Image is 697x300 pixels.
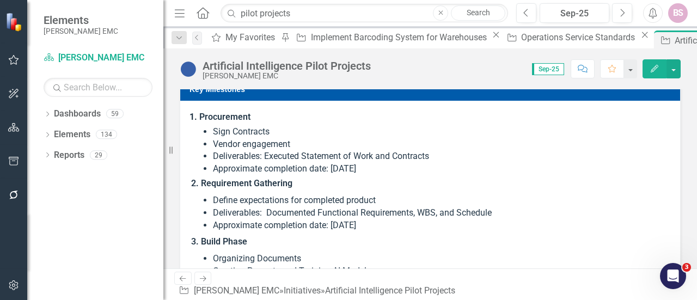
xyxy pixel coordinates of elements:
[213,219,669,232] li: Approximate completion date: [DATE]
[54,149,84,162] a: Reports
[44,27,118,35] small: [PERSON_NAME] EMC
[44,52,152,64] a: [PERSON_NAME] EMC
[225,30,278,44] div: My Favorites
[325,285,455,296] div: Artificial Intelligence Pilot Projects
[90,150,107,160] div: 29
[311,30,490,44] div: Implement Barcoding System for Warehouses
[5,12,25,31] img: ClearPoint Strategy
[179,285,460,297] div: » »
[213,126,669,138] li: Sign Contracts
[668,3,688,23] button: BS
[44,78,152,97] input: Search Below...
[540,3,609,23] button: Sep-25
[292,30,489,44] a: Implement Barcoding System for Warehouses
[54,128,90,141] a: Elements
[660,263,686,289] iframe: Intercom live chat
[180,60,197,78] img: No Information
[189,85,675,94] h3: Key Milestones
[207,30,278,44] a: My Favorites
[213,194,669,207] li: Define expectations for completed product
[213,163,669,175] li: Approximate completion date: [DATE]
[213,138,669,151] li: Vendor engagement
[44,14,118,27] span: Elements
[543,7,606,20] div: Sep-25
[284,285,321,296] a: Initiatives
[532,63,564,75] span: Sep-25
[106,109,124,119] div: 59
[451,5,505,21] a: Search
[54,108,101,120] a: Dashboards
[194,285,279,296] a: [PERSON_NAME] EMC
[191,236,247,247] strong: 3. Build Phase
[213,265,669,278] li: Creating Prompts and Training AI Models
[213,253,669,265] li: Organizing Documents
[213,150,669,163] li: Deliverables: Executed Statement of Work and Contracts
[203,60,371,72] div: Artificial Intelligence Pilot Projects
[682,263,691,272] span: 3
[213,207,669,219] li: Deliverables: Documented Functional Requirements, WBS, and Schedule
[96,130,117,139] div: 134
[191,178,292,188] strong: 2. Requirement Gathering
[521,30,638,44] div: Operations Service Standards
[199,112,250,122] strong: Procurement
[503,30,638,44] a: Operations Service Standards
[221,4,508,23] input: Search ClearPoint...
[203,72,371,80] div: [PERSON_NAME] EMC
